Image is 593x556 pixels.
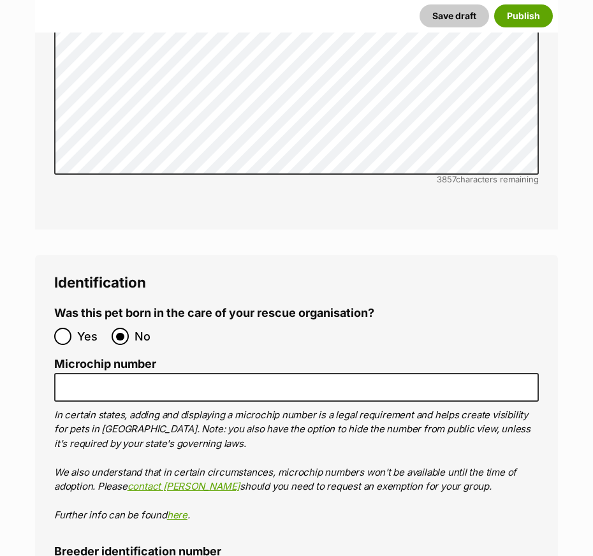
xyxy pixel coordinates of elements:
label: Was this pet born in the care of your rescue organisation? [54,307,374,320]
a: contact [PERSON_NAME] [128,480,240,492]
span: 3857 [437,174,456,184]
div: characters remaining [54,175,539,184]
p: In certain states, adding and displaying a microchip number is a legal requirement and helps crea... [54,408,539,523]
span: Identification [54,274,146,291]
button: Save draft [420,4,489,27]
label: Microchip number [54,358,539,371]
button: Publish [494,4,553,27]
span: Yes [77,328,105,345]
span: No [135,328,163,345]
a: here [167,509,187,521]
